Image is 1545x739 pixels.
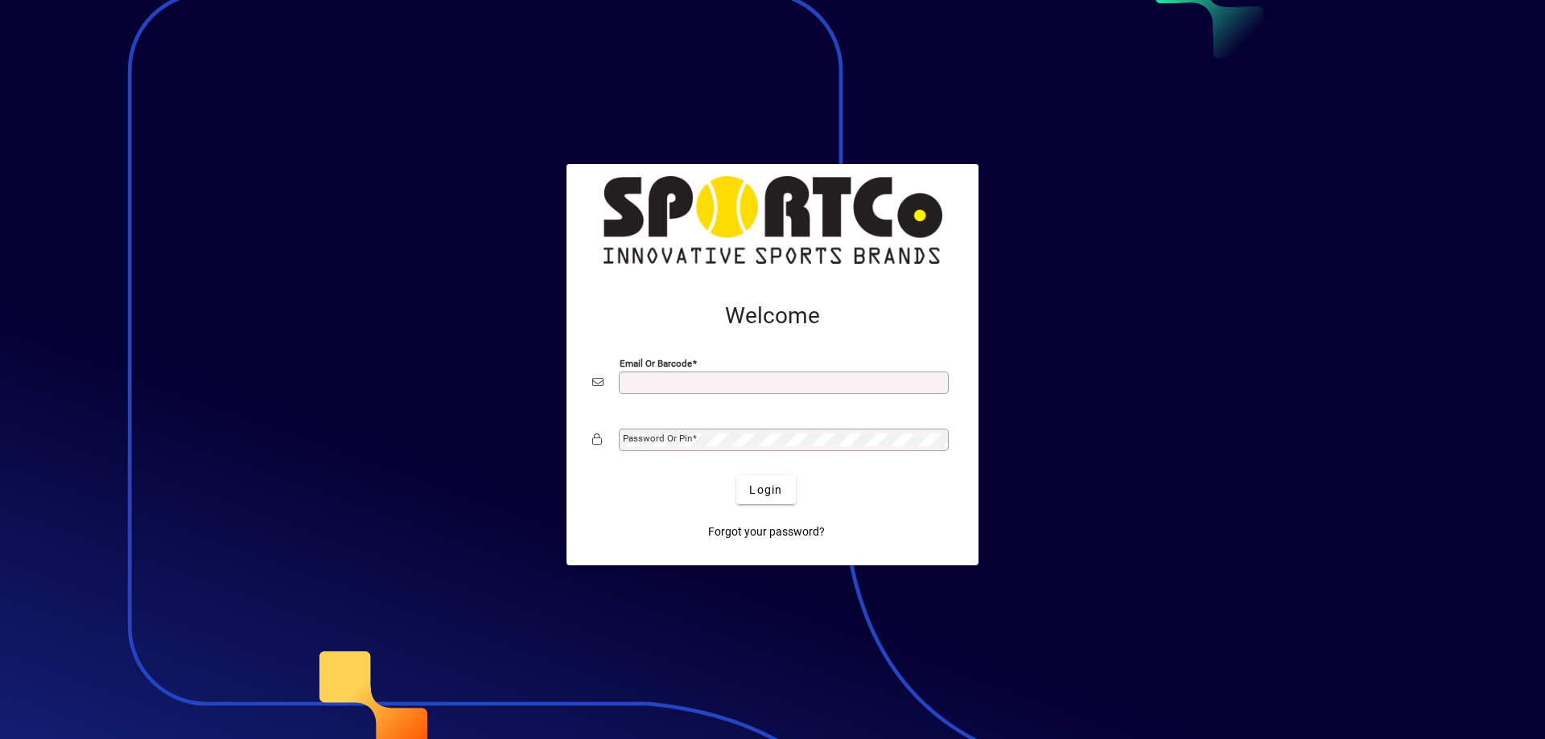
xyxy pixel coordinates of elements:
[749,482,782,499] span: Login
[708,523,825,540] span: Forgot your password?
[736,475,795,504] button: Login
[702,517,831,546] a: Forgot your password?
[623,433,692,444] mat-label: Password or Pin
[592,302,953,330] h2: Welcome
[620,358,692,369] mat-label: Email or Barcode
